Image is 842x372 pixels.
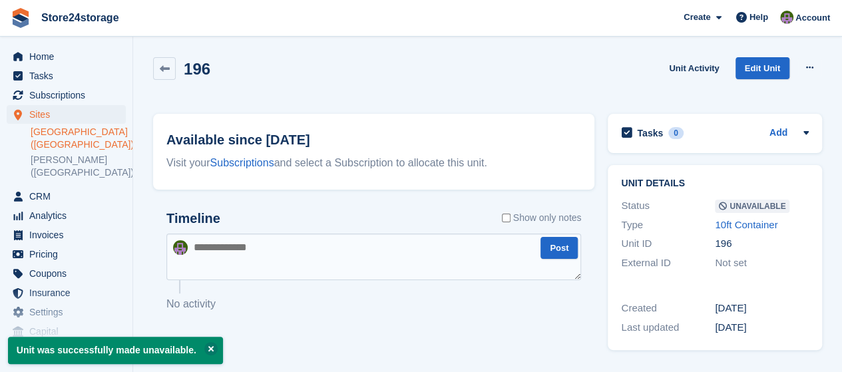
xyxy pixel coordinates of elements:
[7,206,126,225] a: menu
[795,11,830,25] span: Account
[637,127,663,139] h2: Tasks
[715,219,777,230] a: 10ft Container
[749,11,768,24] span: Help
[166,296,581,312] p: No activity
[621,301,715,316] div: Created
[173,240,188,255] img: Jane Welch
[621,198,715,214] div: Status
[780,11,793,24] img: Jane Welch
[7,303,126,321] a: menu
[29,226,109,244] span: Invoices
[11,8,31,28] img: stora-icon-8386f47178a22dfd0bd8f6a31ec36ba5ce8667c1dd55bd0f319d3a0aa187defe.svg
[715,200,789,213] span: Unavailable
[621,218,715,233] div: Type
[8,337,223,364] p: Unit was successfully made unavailable.
[769,126,787,141] a: Add
[210,157,274,168] a: Subscriptions
[7,322,126,341] a: menu
[621,178,809,189] h2: Unit details
[621,320,715,335] div: Last updated
[621,256,715,271] div: External ID
[31,154,126,179] a: [PERSON_NAME] ([GEOGRAPHIC_DATA])
[7,86,126,104] a: menu
[31,126,126,151] a: [GEOGRAPHIC_DATA] ([GEOGRAPHIC_DATA])
[29,67,109,85] span: Tasks
[621,236,715,252] div: Unit ID
[29,86,109,104] span: Subscriptions
[540,237,578,259] button: Post
[664,57,724,79] a: Unit Activity
[715,320,809,335] div: [DATE]
[29,245,109,264] span: Pricing
[684,11,710,24] span: Create
[36,7,124,29] a: Store24storage
[166,130,581,150] h2: Available since [DATE]
[7,226,126,244] a: menu
[7,67,126,85] a: menu
[29,105,109,124] span: Sites
[29,264,109,283] span: Coupons
[736,57,789,79] a: Edit Unit
[715,256,809,271] div: Not set
[715,301,809,316] div: [DATE]
[29,303,109,321] span: Settings
[7,187,126,206] a: menu
[166,211,220,226] h2: Timeline
[29,47,109,66] span: Home
[166,155,581,171] div: Visit your and select a Subscription to allocate this unit.
[29,322,109,341] span: Capital
[715,236,809,252] div: 196
[7,105,126,124] a: menu
[7,283,126,302] a: menu
[29,283,109,302] span: Insurance
[184,60,210,78] h2: 196
[502,211,511,225] input: Show only notes
[29,187,109,206] span: CRM
[29,206,109,225] span: Analytics
[668,127,684,139] div: 0
[7,245,126,264] a: menu
[7,47,126,66] a: menu
[7,264,126,283] a: menu
[502,211,582,225] label: Show only notes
